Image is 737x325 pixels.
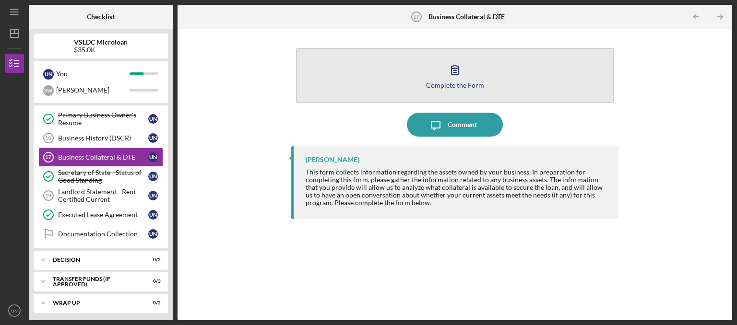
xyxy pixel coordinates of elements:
[45,135,51,141] tspan: 16
[5,301,24,320] button: UN
[58,134,148,142] div: Business History (DSCR)
[296,48,614,103] button: Complete the Form
[143,279,161,284] div: 0 / 3
[53,257,137,263] div: Decision
[43,69,54,80] div: U N
[148,191,158,200] div: U N
[306,168,609,207] div: This form collects information regarding the assets owned by your business. In preparation for co...
[38,109,163,128] a: Primary Business Owner's ResumeUN
[56,66,130,82] div: You
[426,81,484,89] div: Complete the Form
[148,114,158,124] div: U N
[58,111,148,127] div: Primary Business Owner's Resume
[143,300,161,306] div: 0 / 2
[38,148,163,167] a: 17Business Collateral & DTEUN
[148,133,158,143] div: U N
[45,154,51,160] tspan: 17
[45,193,51,198] tspan: 19
[58,169,148,184] div: Secretary of State - Status of Good Standing
[448,113,477,137] div: Comment
[38,186,163,205] a: 19Landlord Statement - Rent Certified CurrentUN
[58,230,148,238] div: Documentation Collection
[38,205,163,224] a: Executed Lease AgreementUN
[38,167,163,186] a: Secretary of State - Status of Good StandingUN
[148,152,158,162] div: U N
[43,85,54,96] div: S W
[58,211,148,219] div: Executed Lease Agreement
[414,14,419,20] tspan: 17
[58,153,148,161] div: Business Collateral & DTE
[38,224,163,244] a: Documentation CollectionUN
[148,229,158,239] div: U N
[87,13,115,21] b: Checklist
[148,210,158,220] div: U N
[53,300,137,306] div: Wrap Up
[74,46,128,54] div: $35.0K
[306,156,359,163] div: [PERSON_NAME]
[11,308,18,313] text: UN
[74,38,128,46] b: VSLDC Microloan
[428,13,505,21] b: Business Collateral & DTE
[58,188,148,203] div: Landlord Statement - Rent Certified Current
[38,128,163,148] a: 16Business History (DSCR)UN
[407,113,503,137] button: Comment
[143,257,161,263] div: 0 / 2
[148,172,158,181] div: U N
[56,82,130,98] div: [PERSON_NAME]
[53,276,137,287] div: Transfer Funds (If Approved)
